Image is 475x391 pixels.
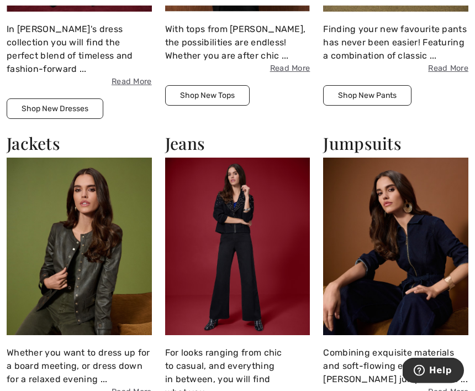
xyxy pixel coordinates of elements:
[403,358,464,385] iframe: Opens a widget where you can find more information
[323,23,468,75] div: Finding your new favourite pants has never been easier! Featuring a combination of classic ...
[7,99,103,119] button: Shop New Dresses
[165,63,310,75] span: Read More
[323,86,411,106] button: Shop New Pants
[7,158,152,336] img: 250821041223_d8676aa77b7c8.jpg
[165,134,310,154] h2: Jeans
[7,134,152,154] h2: Jackets
[165,23,310,75] div: With tops from [PERSON_NAME], the possibilities are endless! Whether you are after chic ...
[323,158,468,336] img: 250821041423_0f8161ae37a73.jpg
[323,134,468,154] h2: Jumpsuits
[7,76,152,88] span: Read More
[165,86,250,106] button: Shop New Tops
[165,158,310,336] img: 250821041302_7938c6d647aed.jpg
[7,23,152,88] div: In [PERSON_NAME]'s dress collection you will find the perfect blend of timeless and fashion-forwa...
[323,63,468,75] span: Read More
